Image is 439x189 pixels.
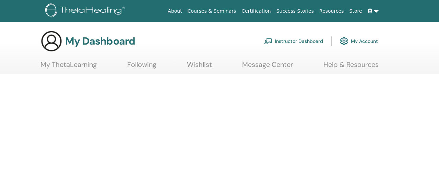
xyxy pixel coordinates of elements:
[347,5,365,17] a: Store
[65,35,135,47] h3: My Dashboard
[274,5,317,17] a: Success Stories
[340,34,378,49] a: My Account
[264,34,323,49] a: Instructor Dashboard
[185,5,239,17] a: Courses & Seminars
[239,5,273,17] a: Certification
[242,60,293,74] a: Message Center
[127,60,156,74] a: Following
[165,5,185,17] a: About
[40,60,97,74] a: My ThetaLearning
[317,5,347,17] a: Resources
[264,38,272,44] img: chalkboard-teacher.svg
[187,60,212,74] a: Wishlist
[323,60,379,74] a: Help & Resources
[45,3,127,19] img: logo.png
[340,35,348,47] img: cog.svg
[40,30,62,52] img: generic-user-icon.jpg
